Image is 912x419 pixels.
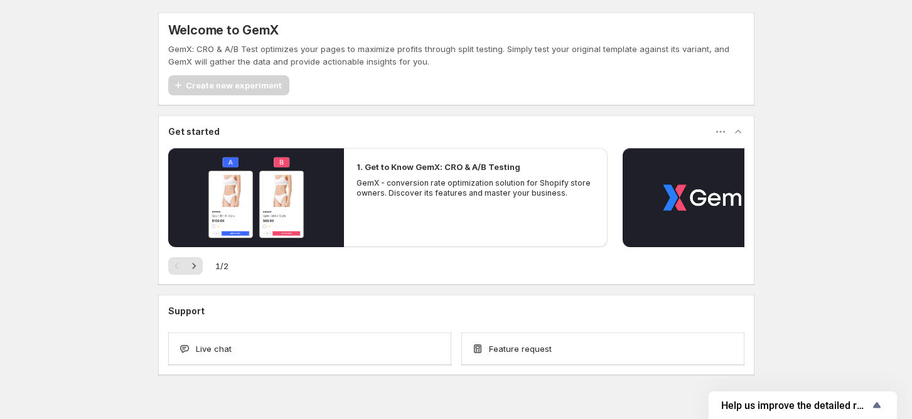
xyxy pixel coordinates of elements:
[489,342,552,355] span: Feature request
[357,178,595,198] p: GemX - conversion rate optimization solution for Shopify store owners. Discover its features and ...
[168,23,279,38] h5: Welcome to GemX
[168,43,744,68] p: GemX: CRO & A/B Test optimizes your pages to maximize profits through split testing. Simply test ...
[168,125,220,138] h3: Get started
[215,260,228,272] span: 1 / 2
[721,398,884,413] button: Show survey - Help us improve the detailed report for A/B campaigns
[196,342,232,355] span: Live chat
[168,305,205,317] h3: Support
[357,161,520,173] h2: 1. Get to Know GemX: CRO & A/B Testing
[721,400,869,411] span: Help us improve the detailed report for A/B campaigns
